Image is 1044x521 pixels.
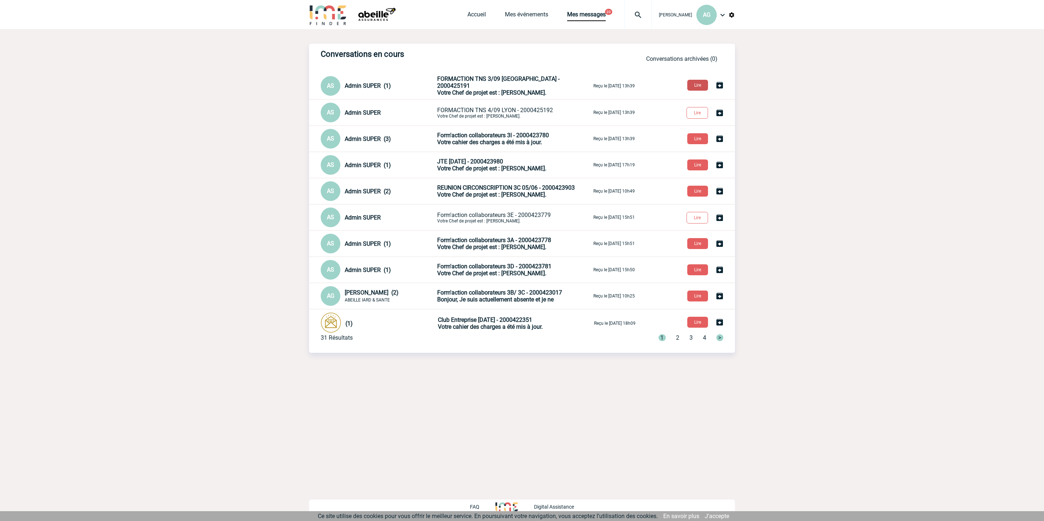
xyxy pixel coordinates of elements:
a: Lire [681,109,715,116]
a: Lire [681,161,715,168]
span: Votre cahier des charges a été mis à jour. [438,323,543,330]
span: Ce site utilise des cookies pour vous offrir le meilleur service. En poursuivant votre navigation... [318,513,658,520]
span: JTE [DATE] - 2000423980 [437,158,503,165]
p: Reçu le [DATE] 13h39 [593,110,635,115]
span: AS [327,240,334,247]
img: Archiver la conversation [715,161,724,169]
div: Conversation privée : Client - Agence [321,286,436,306]
span: AG [703,11,711,18]
button: Lire [687,107,708,119]
a: AS Admin SUPER Form'action collaborateurs 3E - 2000423779Votre Chef de projet est : [PERSON_NAME]... [321,213,635,220]
a: AG [PERSON_NAME] (2) ABEILLE IARD & SANTE Form'action collaborateurs 3B/ 3C - 2000423017 Bonjour,... [321,292,635,299]
span: Admin SUPER (3) [345,135,391,142]
span: AS [327,214,334,221]
a: Lire [681,292,715,299]
div: Conversation privée : Client - Agence [321,155,436,175]
a: Lire [681,135,715,142]
a: Lire [681,240,715,246]
span: Admin SUPER (2) [345,188,391,195]
p: Votre Chef de projet est : [PERSON_NAME]. [437,212,592,224]
span: ABEILLE IARD & SANTE [345,297,390,303]
button: 20 [605,9,612,15]
span: AS [327,161,334,168]
span: 4 [703,334,706,341]
p: Reçu le [DATE] 13h39 [593,83,635,88]
p: FAQ [470,504,479,510]
span: Form'action collaborateurs 3E - 2000423779 [437,212,551,218]
p: Votre Chef de projet est : [PERSON_NAME]. [437,107,592,119]
div: 31 Résultats [321,334,353,341]
a: AS Admin SUPER (2) REUNION CIRCONSCRIPTION 3C 05/06 - 2000423903Votre Chef de projet est : [PERSO... [321,187,635,194]
a: AS Admin SUPER (1) FORMACTION TNS 3/09 [GEOGRAPHIC_DATA] - 2000425191Votre Chef de projet est : [... [321,82,635,89]
p: Reçu le [DATE] 10h25 [593,293,635,299]
button: Lire [687,212,708,224]
div: Conversation privée : Client - Agence [321,76,436,96]
p: Reçu le [DATE] 15h50 [593,267,635,272]
span: REUNION CIRCONSCRIPTION 3C 05/06 - 2000423903 [437,184,575,191]
a: AS Admin SUPER (1) JTE [DATE] - 2000423980Votre Chef de projet est : [PERSON_NAME]. Reçu le [DATE... [321,161,635,168]
span: Admin SUPER (1) [345,162,391,169]
span: [PERSON_NAME] [659,12,692,17]
p: Reçu le [DATE] 18h09 [594,321,636,326]
div: Conversation privée : Client - Agence [321,208,436,227]
img: Archiver la conversation [715,134,724,143]
span: 1 [659,334,666,341]
a: AS Admin SUPER (3) Form'action collaborateurs 3I - 2000423780Votre cahier des charges a été mis à... [321,135,635,142]
img: Archiver la conversation [715,239,724,248]
img: Archiver la conversation [715,292,724,300]
button: Lire [687,317,708,328]
img: Archiver la conversation [715,213,724,222]
span: 3 [689,334,693,341]
span: (1) [345,320,353,327]
img: Archiver la conversation [715,318,724,327]
button: Lire [687,186,708,197]
span: Bonjour, Je suis actuellement absente et je ne [437,296,554,303]
span: Admin SUPER [345,109,381,116]
button: Lire [687,159,708,170]
span: Admin SUPER [345,214,381,221]
a: Lire [681,81,715,88]
p: Digital Assistance [534,504,574,510]
span: FORMACTION TNS 3/09 [GEOGRAPHIC_DATA] - 2000425191 [437,75,559,89]
span: Form'action collaborateurs 3A - 2000423778 [437,237,551,244]
span: 2 [676,334,679,341]
span: Votre Chef de projet est : [PERSON_NAME]. [437,270,546,277]
div: Conversation privée : Client - Agence [321,260,436,280]
img: http://www.idealmeetingsevents.fr/ [495,502,518,511]
span: Votre Chef de projet est : [PERSON_NAME]. [437,89,546,96]
a: Lire [681,266,715,273]
img: IME-Finder [309,4,347,25]
button: Lire [687,80,708,91]
a: Mes événements [505,11,548,21]
p: Reçu le [DATE] 10h49 [593,189,635,194]
span: AG [327,292,335,299]
button: Lire [687,291,708,301]
button: Lire [687,133,708,144]
span: FORMACTION TNS 4/09 LYON - 2000425192 [437,107,553,114]
span: Form'action collaborateurs 3I - 2000423780 [437,132,549,139]
a: Mes messages [567,11,606,21]
div: Conversation privée : Client - Agence [321,312,436,334]
img: photonotifcontact.png [321,312,341,333]
a: Accueil [467,11,486,21]
img: Archiver la conversation [715,81,724,90]
p: Reçu le [DATE] 15h51 [593,241,635,246]
span: AS [327,109,334,116]
div: Conversation privée : Client - Agence [321,234,436,253]
span: Club Entreprise [DATE] - 2000422351 [438,316,532,323]
span: Admin SUPER (1) [345,82,391,89]
button: Lire [687,238,708,249]
div: Conversation privée : Client - Agence [321,103,436,122]
a: FAQ [470,503,495,510]
h3: Conversations en cours [321,50,539,59]
a: Lire [681,214,715,221]
span: AS [327,266,334,273]
a: J'accepte [705,513,729,520]
a: Conversations archivées (0) [646,55,717,62]
span: Votre cahier des charges a été mis à jour. [437,139,542,146]
a: Lire [681,318,715,325]
span: Votre Chef de projet est : [PERSON_NAME]. [437,244,546,250]
span: [PERSON_NAME] (2) [345,289,399,296]
span: Votre Chef de projet est : [PERSON_NAME]. [437,191,546,198]
a: AS Admin SUPER FORMACTION TNS 4/09 LYON - 2000425192Votre Chef de projet est : [PERSON_NAME]. Reç... [321,108,635,115]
